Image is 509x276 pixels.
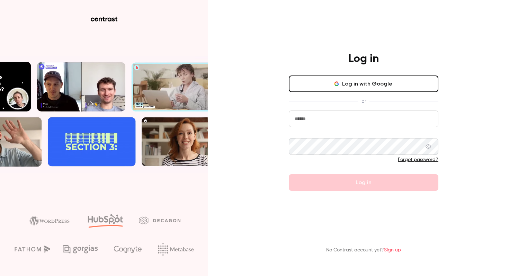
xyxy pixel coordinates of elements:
[326,247,401,254] p: No Contrast account yet?
[289,75,438,92] button: Log in with Google
[398,157,438,162] a: Forgot password?
[139,216,180,224] img: decagon
[358,98,369,105] span: or
[348,52,379,66] h4: Log in
[384,248,401,252] a: Sign up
